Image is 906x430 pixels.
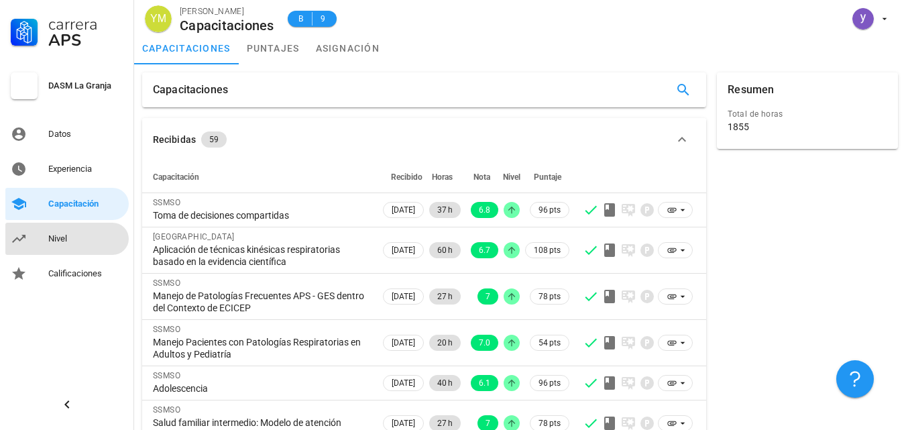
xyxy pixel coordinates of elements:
[539,417,561,430] span: 78 pts
[153,371,180,380] span: SSMSO
[539,336,561,350] span: 54 pts
[153,336,370,360] div: Manejo Pacientes con Patologías Respiratorias en Adultos y Pediatría
[728,107,887,121] div: Total de horas
[153,244,370,268] div: Aplicación de técnicas kinésicas respiratorias basado en la evidencia científica
[48,32,123,48] div: APS
[48,268,123,279] div: Calificaciones
[437,202,453,218] span: 37 h
[437,375,453,391] span: 40 h
[48,80,123,91] div: DASM La Granja
[48,129,123,140] div: Datos
[153,232,235,241] span: [GEOGRAPHIC_DATA]
[5,153,129,185] a: Experiencia
[392,376,415,390] span: [DATE]
[501,161,522,193] th: Nivel
[437,242,453,258] span: 60 h
[534,172,561,182] span: Puntaje
[5,258,129,290] a: Calificaciones
[427,161,463,193] th: Horas
[153,382,370,394] div: Adolescencia
[142,161,380,193] th: Capacitación
[539,290,561,303] span: 78 pts
[153,172,199,182] span: Capacitación
[180,18,274,33] div: Capacitaciones
[392,289,415,304] span: [DATE]
[134,32,239,64] a: capacitaciones
[153,209,370,221] div: Toma de decisiones compartidas
[48,233,123,244] div: Nivel
[479,375,490,391] span: 6.1
[145,5,172,32] div: avatar
[479,335,490,351] span: 7.0
[48,199,123,209] div: Capacitación
[432,172,453,182] span: Horas
[437,335,453,351] span: 20 h
[150,5,166,32] span: YM
[209,131,219,148] span: 59
[503,172,520,182] span: Nivel
[5,188,129,220] a: Capacitación
[392,335,415,350] span: [DATE]
[391,172,422,182] span: Recibido
[153,325,180,334] span: SSMSO
[142,118,706,161] button: Recibidas 59
[473,172,490,182] span: Nota
[180,5,274,18] div: [PERSON_NAME]
[463,161,501,193] th: Nota
[437,288,453,305] span: 27 h
[522,161,572,193] th: Puntaje
[5,118,129,150] a: Datos
[5,223,129,255] a: Nivel
[239,32,308,64] a: puntajes
[486,288,490,305] span: 7
[479,242,490,258] span: 6.7
[153,290,370,314] div: Manejo de Patologías Frecuentes APS - GES dentro del Contexto de ECICEP
[296,12,306,25] span: B
[392,203,415,217] span: [DATE]
[380,161,427,193] th: Recibido
[48,16,123,32] div: Carrera
[539,203,561,217] span: 96 pts
[48,164,123,174] div: Experiencia
[852,8,874,30] div: avatar
[153,132,196,147] div: Recibidas
[308,32,388,64] a: asignación
[392,243,415,258] span: [DATE]
[479,202,490,218] span: 6.8
[153,198,180,207] span: SSMSO
[153,278,180,288] span: SSMSO
[153,72,228,107] div: Capacitaciones
[728,121,749,133] div: 1855
[318,12,329,25] span: 9
[728,72,774,107] div: Resumen
[153,405,180,415] span: SSMSO
[539,376,561,390] span: 96 pts
[534,244,561,257] span: 108 pts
